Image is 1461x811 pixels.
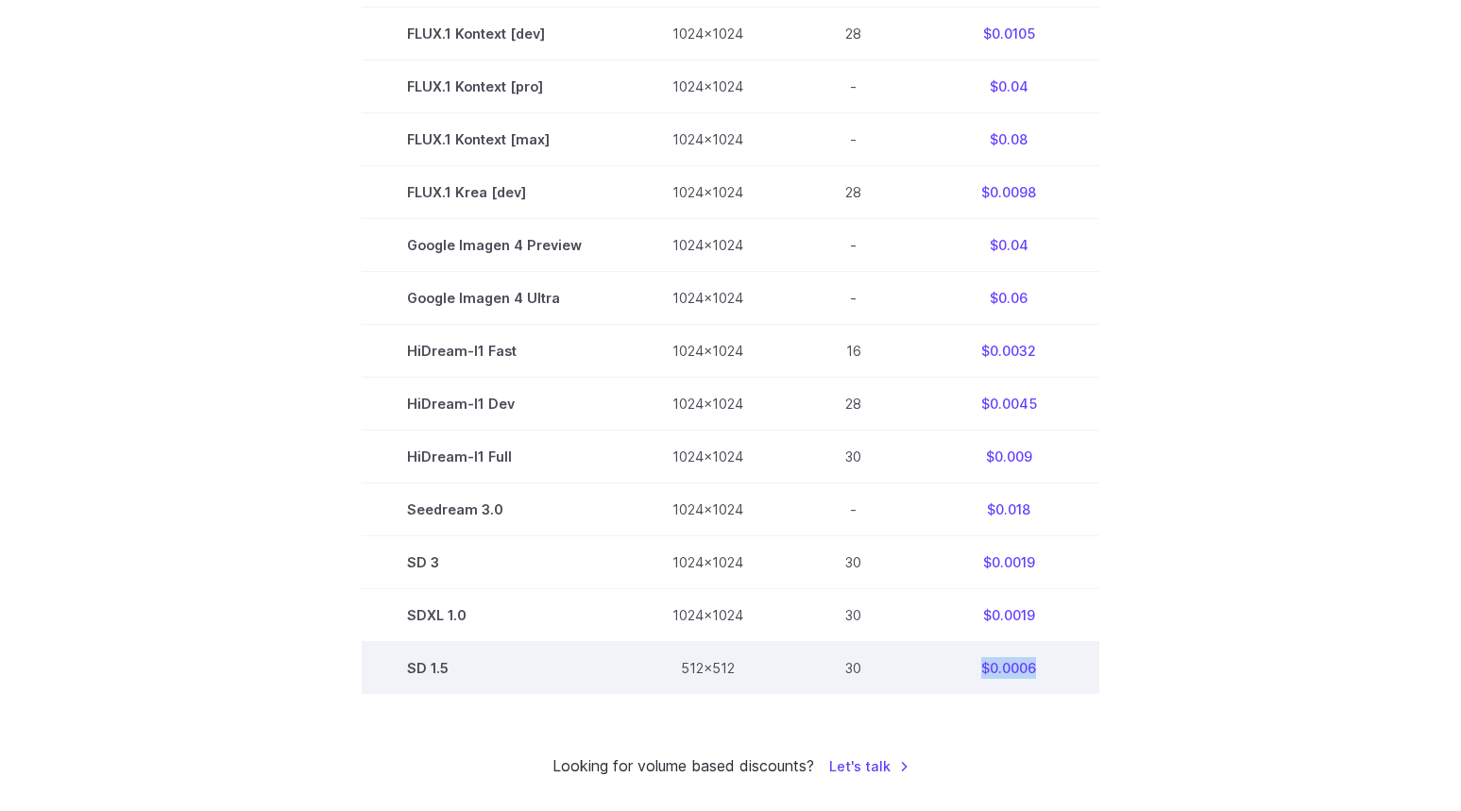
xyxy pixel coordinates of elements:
td: $0.0105 [918,7,1099,59]
td: Google Imagen 4 Ultra [362,271,627,324]
td: FLUX.1 Kontext [dev] [362,7,627,59]
td: 1024x1024 [627,165,789,218]
td: $0.06 [918,271,1099,324]
td: - [789,112,918,165]
td: 1024x1024 [627,324,789,377]
td: 1024x1024 [627,112,789,165]
td: $0.0019 [918,535,1099,588]
small: Looking for volume based discounts? [552,754,814,779]
td: SDXL 1.0 [362,589,627,642]
td: SD 3 [362,535,627,588]
td: HiDream-I1 Fast [362,324,627,377]
td: - [789,218,918,271]
td: FLUX.1 Kontext [pro] [362,59,627,112]
td: 512x512 [627,642,789,695]
td: - [789,59,918,112]
td: 1024x1024 [627,377,789,430]
td: $0.04 [918,59,1099,112]
td: - [789,271,918,324]
td: HiDream-I1 Dev [362,377,627,430]
td: 1024x1024 [627,271,789,324]
td: $0.0032 [918,324,1099,377]
td: HiDream-I1 Full [362,430,627,482]
td: - [789,482,918,535]
td: 1024x1024 [627,7,789,59]
td: 28 [789,377,918,430]
td: Google Imagen 4 Preview [362,218,627,271]
td: $0.018 [918,482,1099,535]
td: 16 [789,324,918,377]
td: 1024x1024 [627,59,789,112]
td: 1024x1024 [627,430,789,482]
td: $0.0045 [918,377,1099,430]
td: FLUX.1 Krea [dev] [362,165,627,218]
td: SD 1.5 [362,642,627,695]
td: $0.009 [918,430,1099,482]
td: $0.08 [918,112,1099,165]
td: $0.0019 [918,589,1099,642]
td: $0.04 [918,218,1099,271]
td: 30 [789,535,918,588]
td: Seedream 3.0 [362,482,627,535]
td: 30 [789,589,918,642]
td: 1024x1024 [627,482,789,535]
td: 30 [789,642,918,695]
td: 28 [789,7,918,59]
td: 1024x1024 [627,218,789,271]
td: 1024x1024 [627,589,789,642]
td: 1024x1024 [627,535,789,588]
a: Let's talk [829,755,909,777]
td: FLUX.1 Kontext [max] [362,112,627,165]
td: 28 [789,165,918,218]
td: 30 [789,430,918,482]
td: $0.0098 [918,165,1099,218]
td: $0.0006 [918,642,1099,695]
